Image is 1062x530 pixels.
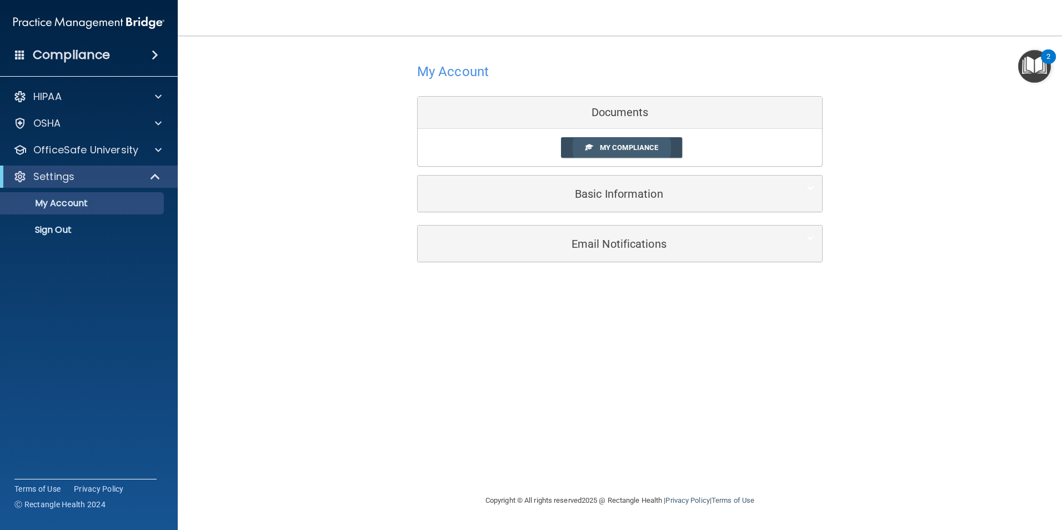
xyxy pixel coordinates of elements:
[13,170,161,183] a: Settings
[74,483,124,494] a: Privacy Policy
[712,496,754,504] a: Terms of Use
[417,64,489,79] h4: My Account
[13,143,162,157] a: OfficeSafe University
[14,483,61,494] a: Terms of Use
[13,90,162,103] a: HIPAA
[426,231,814,256] a: Email Notifications
[600,143,658,152] span: My Compliance
[418,97,822,129] div: Documents
[870,451,1049,496] iframe: Drift Widget Chat Controller
[7,224,159,236] p: Sign Out
[33,170,74,183] p: Settings
[33,143,138,157] p: OfficeSafe University
[33,47,110,63] h4: Compliance
[13,12,164,34] img: PMB logo
[33,117,61,130] p: OSHA
[1046,57,1050,71] div: 2
[426,188,780,200] h5: Basic Information
[1018,50,1051,83] button: Open Resource Center, 2 new notifications
[417,483,823,518] div: Copyright © All rights reserved 2025 @ Rectangle Health | |
[14,499,106,510] span: Ⓒ Rectangle Health 2024
[7,198,159,209] p: My Account
[426,238,780,250] h5: Email Notifications
[33,90,62,103] p: HIPAA
[426,181,814,206] a: Basic Information
[665,496,709,504] a: Privacy Policy
[13,117,162,130] a: OSHA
